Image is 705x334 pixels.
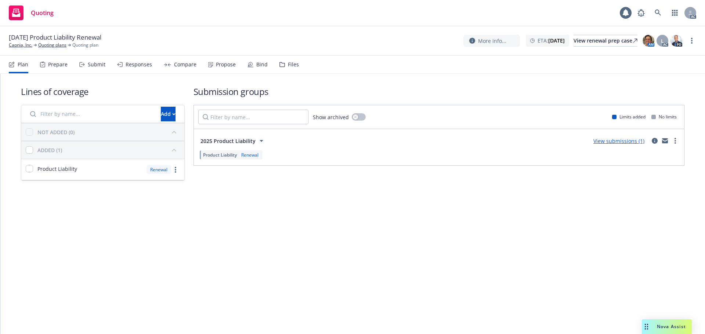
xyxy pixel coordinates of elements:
[171,165,180,174] a: more
[198,110,308,124] input: Filter by name...
[200,137,256,145] span: 2025 Product Liability
[240,152,260,158] div: Renewal
[657,323,686,330] span: Nova Assist
[313,113,349,121] span: Show archived
[198,133,268,148] button: 2025 Product Liability
[548,37,565,44] strong: [DATE]
[37,146,62,154] div: ADDED (1)
[161,107,176,121] button: Add
[574,35,637,47] a: View renewal prep case
[174,62,196,67] div: Compare
[9,33,101,42] span: [DATE] Product Liability Renewal
[194,85,684,98] h1: Submission groups
[147,165,171,174] div: Renewal
[670,35,682,47] img: photo
[37,144,180,156] button: ADDED (1)
[21,85,185,98] h1: Lines of coverage
[650,136,659,145] a: circleInformation
[37,126,180,138] button: NOT ADDED (0)
[668,5,682,20] a: Switch app
[37,165,77,173] span: Product Liability
[6,3,57,23] a: Quoting
[651,5,665,20] a: Search
[478,37,506,45] span: More info...
[642,319,692,334] button: Nova Assist
[661,136,669,145] a: mail
[26,107,156,121] input: Filter by name...
[37,128,75,136] div: NOT ADDED (0)
[126,62,152,67] div: Responses
[31,10,54,16] span: Quoting
[634,5,648,20] a: Report a Bug
[661,37,664,45] span: L
[687,36,696,45] a: more
[463,35,520,47] button: More info...
[88,62,105,67] div: Submit
[612,114,646,120] div: Limits added
[538,37,565,44] span: ETA :
[642,319,651,334] div: Drag to move
[593,137,644,144] a: View submissions (1)
[288,62,299,67] div: Files
[256,62,268,67] div: Bind
[72,42,98,48] span: Quoting plan
[18,62,28,67] div: Plan
[574,35,637,46] div: View renewal prep case
[216,62,236,67] div: Propose
[9,42,32,48] a: Capnia, Inc.
[48,62,68,67] div: Prepare
[671,136,680,145] a: more
[643,35,654,47] img: photo
[203,152,237,158] span: Product Liability
[38,42,66,48] a: Quoting plans
[651,114,677,120] div: No limits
